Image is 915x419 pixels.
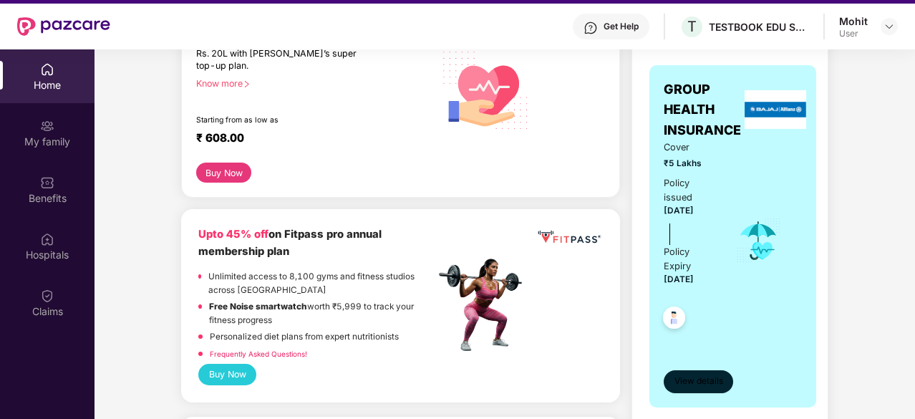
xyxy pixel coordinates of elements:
[839,28,868,39] div: User
[664,206,694,216] span: [DATE]
[664,80,741,140] span: GROUP HEALTH INSURANCE
[839,14,868,28] div: Mohit
[664,157,716,170] span: ₹5 Lakhs
[584,21,598,35] img: svg+xml;base64,PHN2ZyBpZD0iSGVscC0zMngzMiIgeG1sbnM9Imh0dHA6Ly93d3cudzMub3JnLzIwMDAvc3ZnIiB3aWR0aD...
[40,289,54,303] img: svg+xml;base64,PHN2ZyBpZD0iQ2xhaW0iIHhtbG5zPSJodHRwOi8vd3d3LnczLm9yZy8yMDAwL3N2ZyIgd2lkdGg9IjIwIi...
[745,90,806,129] img: insurerLogo
[209,300,435,327] p: worth ₹5,999 to track your fitness progress
[536,226,603,247] img: fppp.png
[40,62,54,77] img: svg+xml;base64,PHN2ZyBpZD0iSG9tZSIgeG1sbnM9Imh0dHA6Ly93d3cudzMub3JnLzIwMDAvc3ZnIiB3aWR0aD0iMjAiIG...
[664,176,716,205] div: Policy issued
[883,21,895,32] img: svg+xml;base64,PHN2ZyBpZD0iRHJvcGRvd24tMzJ4MzIiIHhtbG5zPSJodHRwOi8vd3d3LnczLm9yZy8yMDAwL3N2ZyIgd2...
[435,37,537,141] img: svg+xml;base64,PHN2ZyB4bWxucz0iaHR0cDovL3d3dy53My5vcmcvMjAwMC9zdmciIHhtbG5zOnhsaW5rPSJodHRwOi8vd3...
[40,175,54,190] img: svg+xml;base64,PHN2ZyBpZD0iQmVuZWZpdHMiIHhtbG5zPSJodHRwOi8vd3d3LnczLm9yZy8yMDAwL3N2ZyIgd2lkdGg9Ij...
[687,18,697,35] span: T
[198,228,382,257] b: on Fitpass pro annual membership plan
[657,302,692,337] img: svg+xml;base64,PHN2ZyB4bWxucz0iaHR0cDovL3d3dy53My5vcmcvMjAwMC9zdmciIHdpZHRoPSI0OC45NDMiIGhlaWdodD...
[604,21,639,32] div: Get Help
[664,370,733,393] button: View details
[735,217,782,264] img: icon
[208,270,435,297] p: Unlimited access to 8,100 gyms and fitness studios across [GEOGRAPHIC_DATA]
[40,232,54,246] img: svg+xml;base64,PHN2ZyBpZD0iSG9zcGl0YWxzIiB4bWxucz0iaHR0cDovL3d3dy53My5vcmcvMjAwMC9zdmciIHdpZHRoPS...
[664,245,716,274] div: Policy Expiry
[196,78,426,88] div: Know more
[196,115,374,125] div: Starting from as low as
[196,37,373,72] div: Increase your health insurance cover by Rs. 20L with [PERSON_NAME]’s super top-up plan.
[709,20,809,34] div: TESTBOOK EDU SOLUTIONS PRIVATE LIMITED
[674,375,723,388] span: View details
[435,255,535,355] img: fpp.png
[210,330,399,344] p: Personalized diet plans from expert nutritionists
[196,131,420,148] div: ₹ 608.00
[40,119,54,133] img: svg+xml;base64,PHN2ZyB3aWR0aD0iMjAiIGhlaWdodD0iMjAiIHZpZXdCb3g9IjAgMCAyMCAyMCIgZmlsbD0ibm9uZSIgeG...
[664,140,716,155] span: Cover
[210,350,307,358] a: Frequently Asked Questions!
[196,163,251,183] button: Buy Now
[664,274,694,284] span: [DATE]
[243,80,251,88] span: right
[209,302,307,312] strong: Free Noise smartwatch
[198,228,268,241] b: Upto 45% off
[17,17,110,36] img: New Pazcare Logo
[198,364,256,385] button: Buy Now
